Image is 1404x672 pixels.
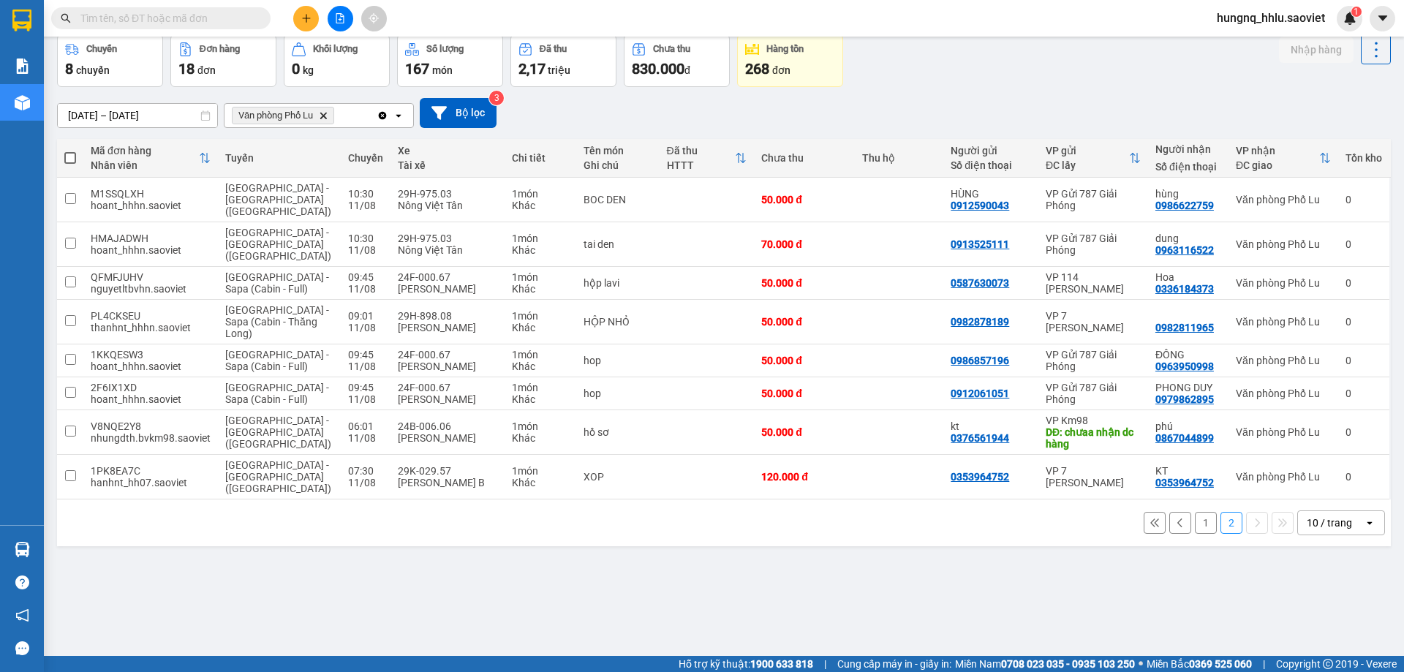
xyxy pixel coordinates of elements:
[15,95,30,110] img: warehouse-icon
[398,465,497,477] div: 29K-029.57
[1155,233,1221,244] div: dung
[1155,143,1221,155] div: Người nhận
[1046,465,1141,488] div: VP 7 [PERSON_NAME]
[1236,426,1331,438] div: Văn phòng Phố Lu
[91,393,211,405] div: hoant_hhhn.saoviet
[667,159,736,171] div: HTTT
[761,355,848,366] div: 50.000 đ
[328,6,353,31] button: file-add
[761,238,848,250] div: 70.000 đ
[398,432,497,444] div: [PERSON_NAME]
[91,159,199,171] div: Nhân viên
[398,283,497,295] div: [PERSON_NAME]
[91,310,211,322] div: PL4CKSEU
[1155,188,1221,200] div: hùng
[225,415,331,450] span: [GEOGRAPHIC_DATA] - [GEOGRAPHIC_DATA] ([GEOGRAPHIC_DATA])
[1364,517,1375,529] svg: open
[15,641,29,655] span: message
[348,244,383,256] div: 11/08
[510,34,616,87] button: Đã thu2,17 triệu
[512,420,569,432] div: 1 món
[766,44,804,54] div: Hàng tồn
[225,382,329,405] span: [GEOGRAPHIC_DATA] - Sapa (Cabin - Full)
[348,393,383,405] div: 11/08
[1345,277,1382,289] div: 0
[1205,9,1337,27] span: hungnq_hhlu.saoviet
[91,432,211,444] div: nhungdth.bvkm98.saoviet
[15,58,30,74] img: solution-icon
[225,459,331,494] span: [GEOGRAPHIC_DATA] - [GEOGRAPHIC_DATA] ([GEOGRAPHIC_DATA])
[951,420,1031,432] div: kt
[225,182,331,217] span: [GEOGRAPHIC_DATA] - [GEOGRAPHIC_DATA] ([GEOGRAPHIC_DATA])
[348,310,383,322] div: 09:01
[91,322,211,333] div: thanhnt_hhhn.saoviet
[512,188,569,200] div: 1 món
[348,349,383,360] div: 09:45
[512,271,569,283] div: 1 món
[1236,355,1331,366] div: Văn phòng Phố Lu
[512,382,569,393] div: 1 món
[91,382,211,393] div: 2F6IX1XD
[420,98,497,128] button: Bộ lọc
[91,283,211,295] div: nguyetltbvhn.saoviet
[335,13,345,23] span: file-add
[1236,159,1319,171] div: ĐC giao
[1279,37,1354,63] button: Nhập hàng
[398,360,497,372] div: [PERSON_NAME]
[632,60,684,78] span: 830.000
[761,316,848,328] div: 50.000 đ
[293,6,319,31] button: plus
[761,426,848,438] div: 50.000 đ
[225,349,329,372] span: [GEOGRAPHIC_DATA] - Sapa (Cabin - Full)
[951,432,1009,444] div: 0376561944
[398,159,497,171] div: Tài xế
[1155,465,1221,477] div: KT
[348,188,383,200] div: 10:30
[1155,283,1214,295] div: 0336184373
[772,64,790,76] span: đơn
[348,360,383,372] div: 11/08
[348,322,383,333] div: 11/08
[1155,393,1214,405] div: 0979862895
[1155,432,1214,444] div: 0867044899
[398,188,497,200] div: 29H-975.03
[398,477,497,488] div: [PERSON_NAME] B
[86,44,117,54] div: Chuyến
[951,277,1009,289] div: 0587630073
[584,471,652,483] div: XOP
[301,13,312,23] span: plus
[1236,388,1331,399] div: Văn phòng Phố Lu
[1046,233,1141,256] div: VP Gửi 787 Giải Phóng
[1139,661,1143,667] span: ⚪️
[1307,516,1352,530] div: 10 / trang
[660,139,755,178] th: Toggle SortBy
[548,64,570,76] span: triệu
[91,271,211,283] div: QFMFJUHV
[1155,477,1214,488] div: 0353964752
[197,64,216,76] span: đơn
[91,145,199,156] div: Mã đơn hàng
[348,382,383,393] div: 09:45
[1046,159,1129,171] div: ĐC lấy
[398,349,497,360] div: 24F-000.67
[584,194,652,205] div: BOC DEN
[225,271,329,295] span: [GEOGRAPHIC_DATA] - Sapa (Cabin - Full)
[1236,194,1331,205] div: Văn phòng Phố Lu
[955,656,1135,672] span: Miền Nam
[1046,415,1141,426] div: VP Km98
[65,60,73,78] span: 8
[361,6,387,31] button: aim
[91,477,211,488] div: hanhnt_hh07.saoviet
[1351,7,1362,17] sup: 1
[284,34,390,87] button: Khối lượng0kg
[200,44,240,54] div: Đơn hàng
[1263,656,1265,672] span: |
[91,465,211,477] div: 1PK8EA7C
[348,283,383,295] div: 11/08
[337,108,339,123] input: Selected Văn phòng Phố Lu.
[951,238,1009,250] div: 0913525111
[584,238,652,250] div: tai den
[761,152,848,164] div: Chưa thu
[512,233,569,244] div: 1 món
[750,658,813,670] strong: 1900 633 818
